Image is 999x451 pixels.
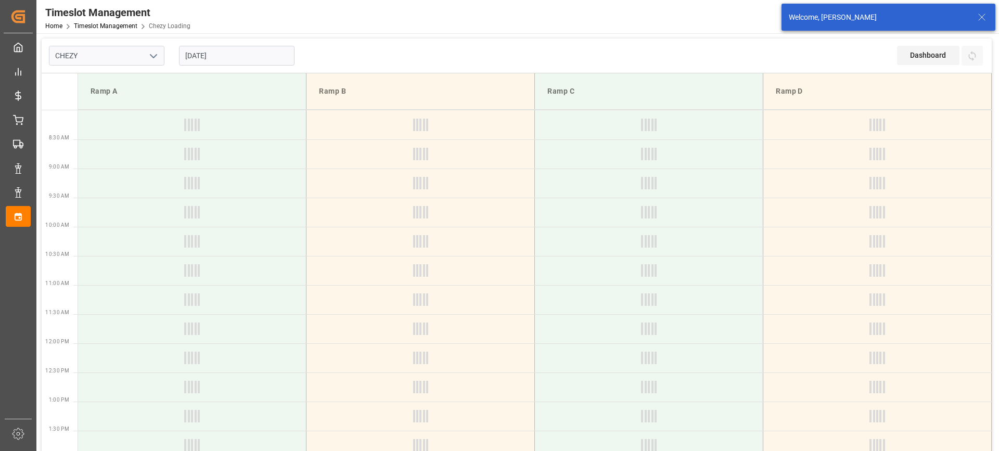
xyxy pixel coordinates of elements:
[772,82,983,101] div: Ramp D
[49,193,69,199] span: 9:30 AM
[543,82,754,101] div: Ramp C
[45,5,190,20] div: Timeslot Management
[897,46,959,65] div: Dashboard
[49,46,164,66] input: Type to search/select
[145,48,161,64] button: open menu
[74,22,137,30] a: Timeslot Management
[45,368,69,373] span: 12:30 PM
[45,22,62,30] a: Home
[45,222,69,228] span: 10:00 AM
[45,280,69,286] span: 11:00 AM
[789,12,968,23] div: Welcome, [PERSON_NAME]
[45,310,69,315] span: 11:30 AM
[45,339,69,344] span: 12:00 PM
[49,164,69,170] span: 9:00 AM
[49,426,69,432] span: 1:30 PM
[49,397,69,403] span: 1:00 PM
[49,135,69,140] span: 8:30 AM
[315,82,526,101] div: Ramp B
[179,46,294,66] input: DD-MM-YYYY
[86,82,298,101] div: Ramp A
[45,251,69,257] span: 10:30 AM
